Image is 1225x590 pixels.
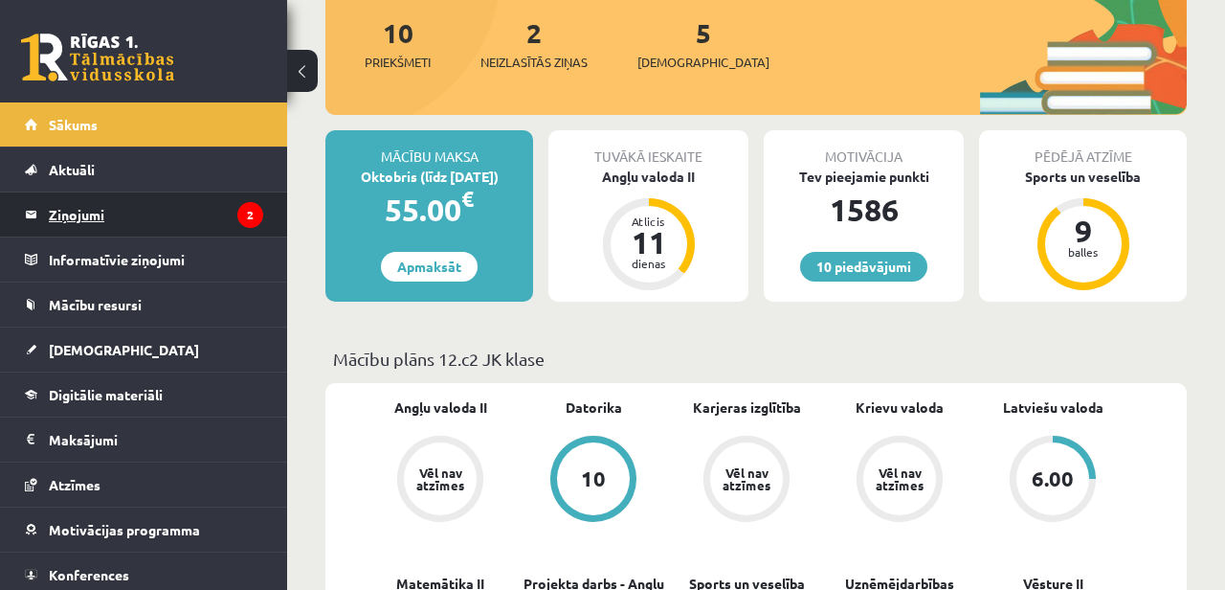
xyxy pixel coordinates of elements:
[637,53,769,72] span: [DEMOGRAPHIC_DATA]
[49,521,200,538] span: Motivācijas programma
[49,116,98,133] span: Sākums
[25,463,263,507] a: Atzīmes
[1003,397,1103,418] a: Latviešu valoda
[764,167,964,187] div: Tev pieejamie punkti
[237,202,263,228] i: 2
[620,216,678,227] div: Atlicis
[364,436,517,526] a: Vēl nav atzīmes
[620,258,678,269] div: dienas
[566,397,622,418] a: Datorika
[381,252,478,282] a: Apmaksāt
[25,102,263,147] a: Sākums
[979,130,1187,167] div: Pēdējā atzīme
[21,34,174,81] a: Rīgas 1. Tālmācības vidusskola
[325,167,533,187] div: Oktobris (līdz [DATE])
[548,167,748,293] a: Angļu valoda II Atlicis 11 dienas
[461,185,474,213] span: €
[800,252,927,282] a: 10 piedāvājumi
[25,283,263,327] a: Mācību resursi
[25,328,263,372] a: [DEMOGRAPHIC_DATA]
[413,466,467,491] div: Vēl nav atzīmes
[637,15,769,72] a: 5[DEMOGRAPHIC_DATA]
[693,397,801,418] a: Karjeras izglītība
[49,566,129,583] span: Konferences
[548,130,748,167] div: Tuvākā ieskaite
[1055,216,1112,246] div: 9
[620,227,678,258] div: 11
[979,167,1187,187] div: Sports un veselība
[548,167,748,187] div: Angļu valoda II
[49,418,263,462] legend: Maksājumi
[480,15,588,72] a: 2Neizlasītās ziņas
[856,397,944,418] a: Krievu valoda
[49,193,263,237] legend: Ziņojumi
[720,466,773,491] div: Vēl nav atzīmes
[25,147,263,192] a: Aktuāli
[517,436,670,526] a: 10
[25,418,263,462] a: Maksājumi
[49,296,142,313] span: Mācību resursi
[873,466,926,491] div: Vēl nav atzīmes
[979,167,1187,293] a: Sports un veselība 9 balles
[670,436,823,526] a: Vēl nav atzīmes
[480,53,588,72] span: Neizlasītās ziņas
[25,373,263,417] a: Digitālie materiāli
[764,187,964,233] div: 1586
[325,187,533,233] div: 55.00
[49,386,163,403] span: Digitālie materiāli
[764,130,964,167] div: Motivācija
[823,436,976,526] a: Vēl nav atzīmes
[333,346,1179,372] p: Mācību plāns 12.c2 JK klase
[976,436,1129,526] a: 6.00
[49,238,263,282] legend: Informatīvie ziņojumi
[25,238,263,282] a: Informatīvie ziņojumi
[365,15,431,72] a: 10Priekšmeti
[25,193,263,237] a: Ziņojumi2
[49,341,199,358] span: [DEMOGRAPHIC_DATA]
[25,508,263,552] a: Motivācijas programma
[49,476,100,493] span: Atzīmes
[1055,246,1112,258] div: balles
[394,397,487,418] a: Angļu valoda II
[365,53,431,72] span: Priekšmeti
[1032,468,1074,489] div: 6.00
[49,161,95,178] span: Aktuāli
[581,468,606,489] div: 10
[325,130,533,167] div: Mācību maksa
